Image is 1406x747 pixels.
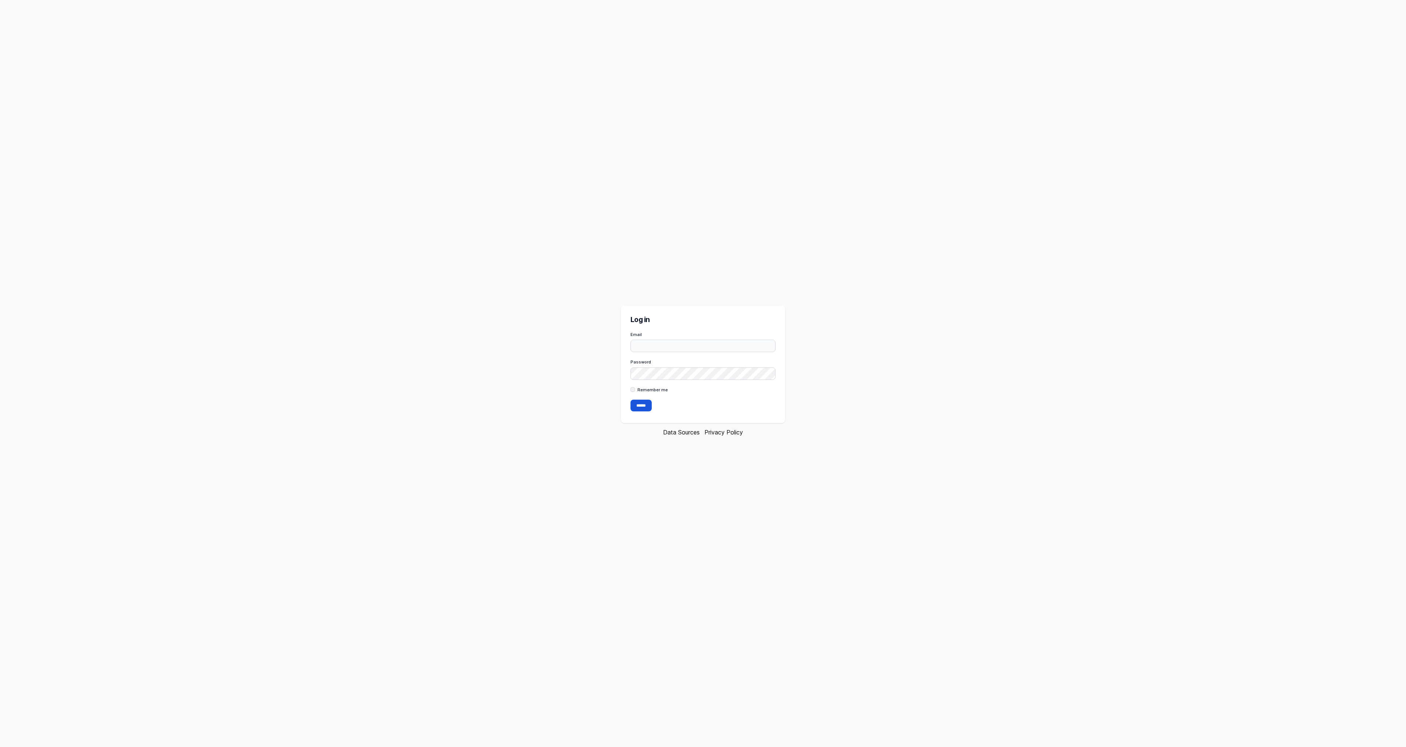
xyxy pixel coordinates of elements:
h2: Log in [631,315,776,325]
label: Email [631,332,776,337]
a: Data Sources [663,429,700,436]
label: Remember me [637,387,668,393]
label: Password [631,359,776,365]
a: Privacy Policy [704,429,743,436]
